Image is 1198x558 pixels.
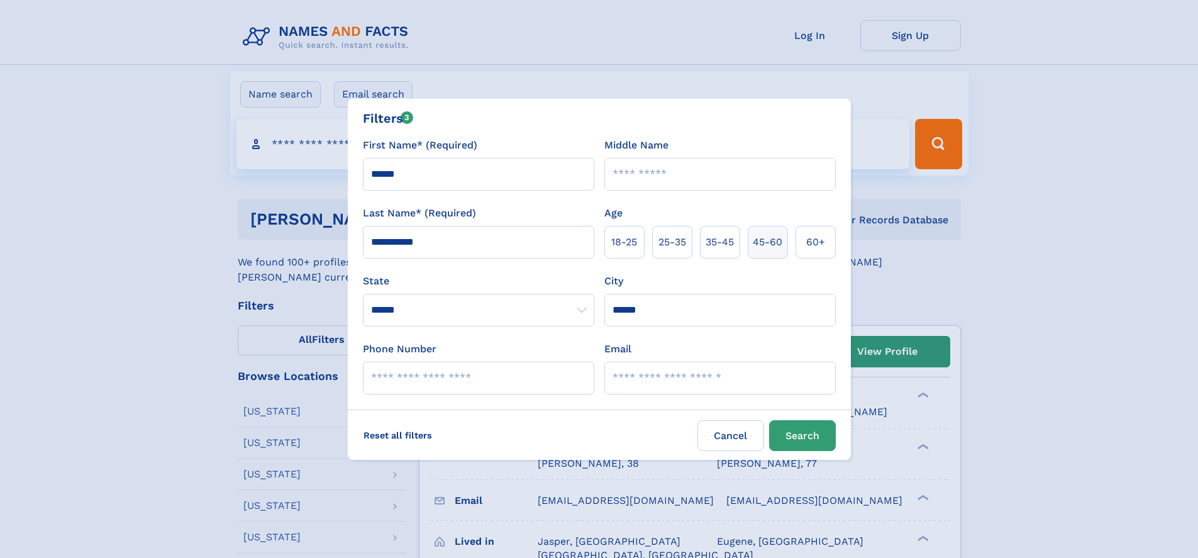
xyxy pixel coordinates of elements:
label: State [363,274,594,289]
div: Filters [363,109,414,128]
label: Last Name* (Required) [363,206,476,221]
span: 60+ [806,235,825,250]
label: City [604,274,623,289]
label: Age [604,206,623,221]
label: Middle Name [604,138,668,153]
label: First Name* (Required) [363,138,477,153]
span: 35‑45 [706,235,734,250]
span: 25‑35 [658,235,686,250]
span: 45‑60 [753,235,782,250]
label: Phone Number [363,342,436,357]
button: Search [769,420,836,451]
label: Email [604,342,631,357]
span: 18‑25 [611,235,637,250]
label: Cancel [697,420,764,451]
label: Reset all filters [355,420,440,450]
